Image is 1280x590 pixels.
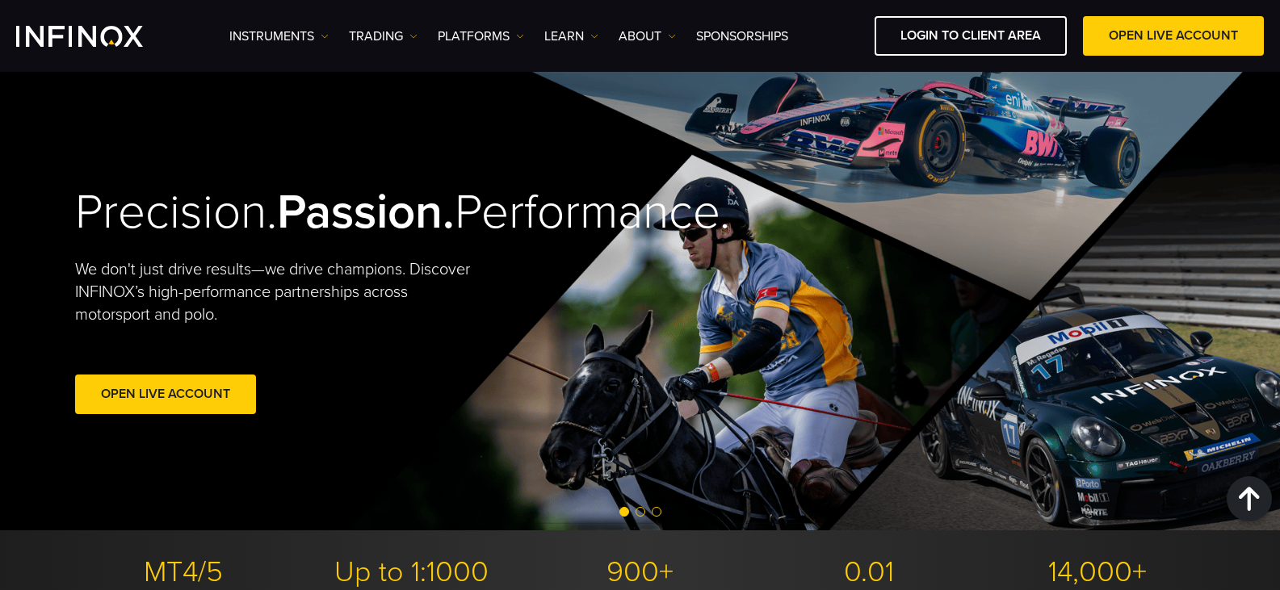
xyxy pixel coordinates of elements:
[619,507,629,517] span: Go to slide 1
[761,554,977,590] p: 0.01
[16,26,181,47] a: INFINOX Logo
[989,554,1206,590] p: 14,000+
[75,183,584,242] h2: Precision. Performance.
[619,27,676,46] a: ABOUT
[277,183,455,241] strong: Passion.
[229,27,329,46] a: Instruments
[696,27,788,46] a: SPONSORSHIPS
[75,375,256,414] a: Open Live Account
[438,27,524,46] a: PLATFORMS
[875,16,1067,56] a: LOGIN TO CLIENT AREA
[349,27,418,46] a: TRADING
[75,258,482,326] p: We don't just drive results—we drive champions. Discover INFINOX’s high-performance partnerships ...
[532,554,749,590] p: 900+
[544,27,598,46] a: Learn
[75,554,292,590] p: MT4/5
[1083,16,1264,56] a: OPEN LIVE ACCOUNT
[652,507,661,517] span: Go to slide 3
[636,507,645,517] span: Go to slide 2
[304,554,520,590] p: Up to 1:1000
